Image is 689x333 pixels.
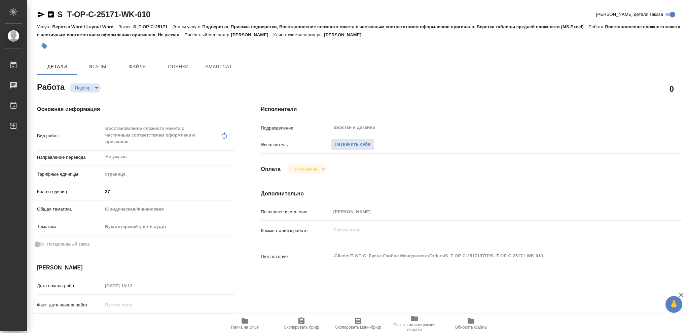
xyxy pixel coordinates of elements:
p: Кол-во единиц [37,188,103,195]
p: Общая тематика [37,206,103,213]
p: Клиентские менеджеры [273,32,324,37]
span: SmartCat [203,63,235,71]
p: Факт. дата начала работ [37,302,103,308]
p: Этапы услуги [173,24,202,29]
span: Нотариальный заказ [47,241,89,248]
span: Папка на Drive [231,325,259,330]
p: Последнее изменение [261,209,331,215]
button: Папка на Drive [217,314,273,333]
p: Тематика [37,223,103,230]
span: Обновить файлы [455,325,487,330]
p: Услуга [37,24,52,29]
button: Не оплачена [289,166,319,172]
h4: [PERSON_NAME] [37,264,234,272]
p: Тарифные единицы [37,171,103,178]
textarea: /Clients/Т-ОП-С_Русал Глобал Менеджмент/Orders/S_T-OP-C-25171/DTP/S_T-OP-C-25171-WK-010 [331,250,647,262]
div: Подбор [70,83,101,92]
input: Пустое поле [331,207,647,217]
div: Юридическая/Финансовая [103,203,234,215]
p: Путь на drive [261,253,331,260]
input: Пустое поле [103,281,161,291]
button: Скопировать ссылку [47,10,55,18]
h4: Дополнительно [261,190,682,198]
span: Файлы [122,63,154,71]
p: Работа [589,24,605,29]
p: Заказ: [119,24,133,29]
div: Бухгалтерский учет и аудит [103,221,234,232]
span: Оценки [162,63,194,71]
p: Исполнитель [261,142,331,148]
p: Проектный менеджер [184,32,231,37]
h2: Работа [37,80,65,92]
span: Скопировать бриф [284,325,319,330]
span: [PERSON_NAME] детали заказа [596,11,663,18]
div: страница [103,169,234,180]
button: 🙏 [665,296,682,313]
button: Подбор [73,85,93,91]
p: Подверстка, Приемка подверстки, Восстановление сложного макета с частичным соответствием оформлен... [202,24,589,29]
p: Направление перевода [37,154,103,161]
p: Комментарий к работе [261,227,331,234]
p: Верстка Word / Layout Word [52,24,118,29]
p: S_T-OP-C-25171 [133,24,173,29]
button: Скопировать мини-бриф [330,314,386,333]
span: Ссылка на инструкции верстки [390,323,439,332]
h4: Оплата [261,165,281,173]
p: [PERSON_NAME] [231,32,274,37]
span: 🙏 [668,297,680,311]
span: Детали [41,63,73,71]
button: Скопировать ссылку для ЯМессенджера [37,10,45,18]
input: ✎ Введи что-нибудь [103,187,234,196]
p: [PERSON_NAME] [324,32,366,37]
div: Подбор [286,164,327,174]
p: Дата начала работ [37,283,103,289]
h4: Основная информация [37,105,234,113]
button: Назначить себя [331,139,374,150]
button: Ссылка на инструкции верстки [386,314,443,333]
button: Скопировать бриф [273,314,330,333]
button: Обновить файлы [443,314,499,333]
p: Подразделение [261,125,331,132]
h4: Исполнители [261,105,682,113]
span: Этапы [81,63,114,71]
a: S_T-OP-C-25171-WK-010 [57,10,150,19]
button: Добавить тэг [37,39,52,53]
h2: 0 [669,83,674,95]
p: Вид работ [37,133,103,139]
span: Назначить себя [335,141,370,148]
span: Скопировать мини-бриф [335,325,381,330]
input: Пустое поле [103,300,161,310]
